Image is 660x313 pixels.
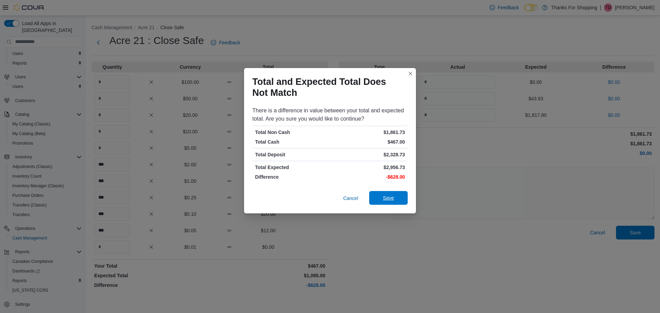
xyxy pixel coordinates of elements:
[343,195,358,202] span: Cancel
[331,138,405,145] p: $467.00
[406,69,415,78] button: Closes this modal window
[252,76,402,98] h1: Total and Expected Total Does Not Match
[331,151,405,158] p: $2,328.73
[255,164,329,171] p: Total Expected
[255,129,329,136] p: Total Non Cash
[255,174,329,180] p: Difference
[369,191,408,205] button: Save
[255,151,329,158] p: Total Deposit
[255,138,329,145] p: Total Cash
[383,194,394,201] span: Save
[331,164,405,171] p: $2,956.73
[331,174,405,180] p: -$628.00
[252,107,408,123] div: There is a difference in value between your total and expected total. Are you sure you would like...
[331,129,405,136] p: $1,861.73
[340,191,361,205] button: Cancel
